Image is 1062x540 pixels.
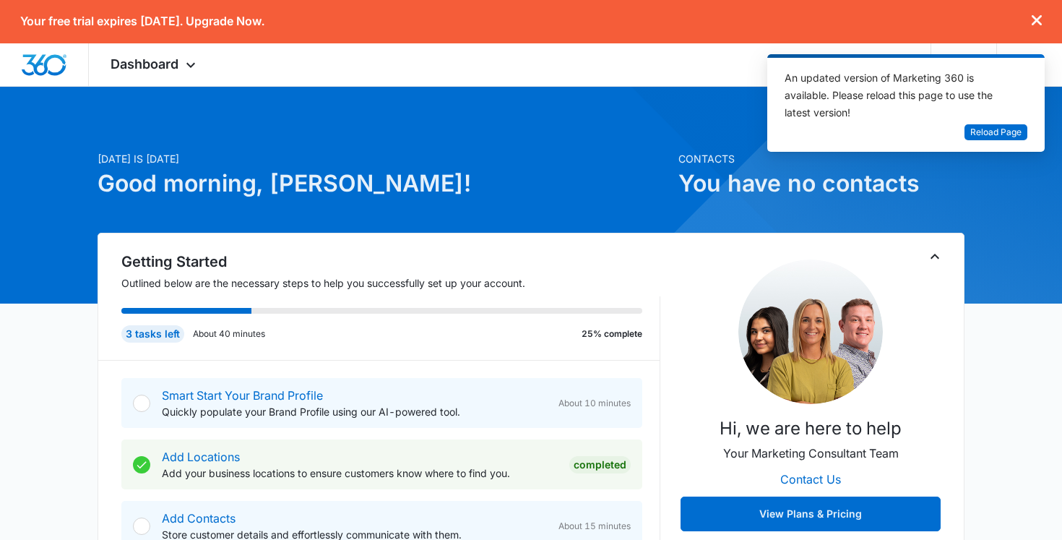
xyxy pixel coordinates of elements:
[162,450,240,464] a: Add Locations
[582,327,642,340] p: 25% complete
[162,511,236,526] a: Add Contacts
[723,445,899,462] p: Your Marketing Consultant Team
[766,462,855,497] button: Contact Us
[678,151,964,166] p: Contacts
[678,166,964,201] h1: You have no contacts
[121,275,660,291] p: Outlined below are the necessary steps to help you successfully set up your account.
[162,388,323,403] a: Smart Start Your Brand Profile
[193,327,265,340] p: About 40 minutes
[121,251,660,273] h2: Getting Started
[681,497,941,531] button: View Plans & Pricing
[98,166,670,201] h1: Good morning, [PERSON_NAME]!
[964,124,1027,141] button: Reload Page
[111,56,178,72] span: Dashboard
[1032,14,1042,28] button: dismiss this dialog
[20,14,264,28] p: Your free trial expires [DATE]. Upgrade Now.
[98,151,670,166] p: [DATE] is [DATE]
[89,43,221,86] div: Dashboard
[970,126,1022,140] span: Reload Page
[558,397,631,410] span: About 10 minutes
[926,248,944,265] button: Toggle Collapse
[720,416,902,442] p: Hi, we are here to help
[162,404,547,419] p: Quickly populate your Brand Profile using our AI-powered tool.
[558,520,631,533] span: About 15 minutes
[569,456,631,473] div: Completed
[785,69,1010,121] div: An updated version of Marketing 360 is available. Please reload this page to use the latest version!
[121,325,184,343] div: 3 tasks left
[162,466,558,481] p: Add your business locations to ensure customers know where to find you.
